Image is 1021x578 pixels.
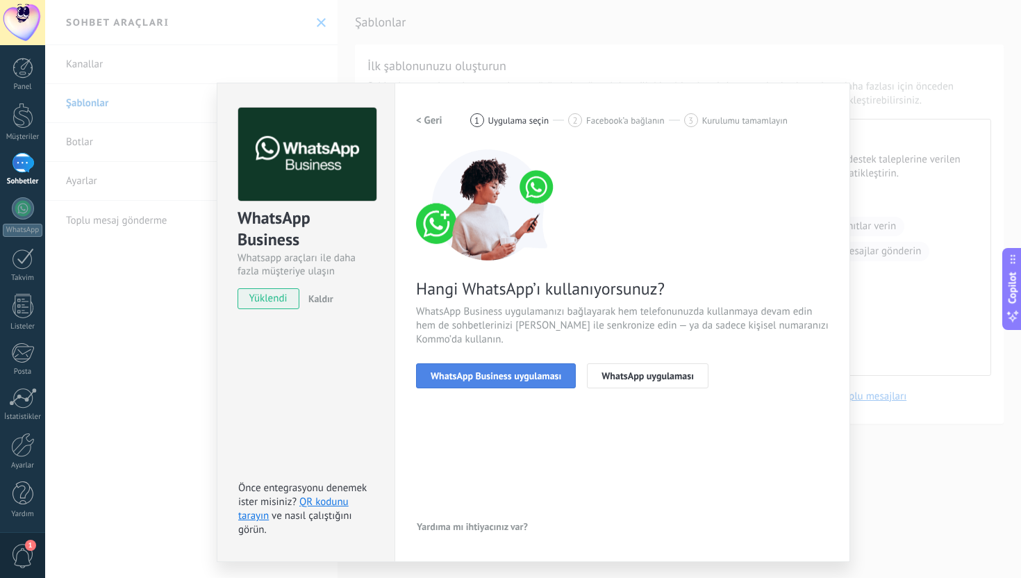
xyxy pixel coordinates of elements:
[416,363,576,388] button: WhatsApp Business uygulaması
[3,274,43,283] div: Takvim
[3,413,43,422] div: İstatistikler
[601,371,694,381] span: WhatsApp uygulaması
[3,177,43,186] div: Sohbetler
[416,149,562,261] img: connect number
[587,363,708,388] button: WhatsApp uygulaması
[238,251,374,278] div: Whatsapp araçları ile daha fazla müşteriye ulaşın
[238,108,376,201] img: logo_main.png
[3,133,43,142] div: Müşteriler
[416,108,442,133] button: < Geri
[3,224,42,237] div: WhatsApp
[3,368,43,377] div: Posta
[25,540,36,551] span: 1
[3,322,43,331] div: Listeler
[238,288,299,309] span: yüklendi
[303,288,333,309] button: Kaldır
[417,522,528,531] span: Yardıma mı ihtiyacınız var?
[431,371,561,381] span: WhatsApp Business uygulaması
[238,495,349,522] a: QR kodunu tarayın
[308,292,333,305] span: Kaldır
[416,278,829,299] span: Hangi WhatsApp’ı kullanıyorsunuz?
[688,115,693,126] span: 3
[416,305,829,347] span: WhatsApp Business uygulamanızı bağlayarak hem telefonunuzda kullanmaya devam edin hem de sohbetle...
[416,114,442,127] h2: < Geri
[1006,272,1020,304] span: Copilot
[238,509,351,536] span: ve nasıl çalıştığını görün.
[474,115,479,126] span: 1
[3,510,43,519] div: Yardım
[416,516,529,537] button: Yardıma mı ihtiyacınız var?
[488,115,549,126] span: Uygulama seçin
[586,115,665,126] span: Facebook’a bağlanın
[238,481,367,509] span: Önce entegrasyonu denemek ister misiniz?
[3,461,43,470] div: Ayarlar
[3,83,43,92] div: Panel
[573,115,578,126] span: 2
[238,207,374,251] div: WhatsApp Business
[702,115,788,126] span: Kurulumu tamamlayın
